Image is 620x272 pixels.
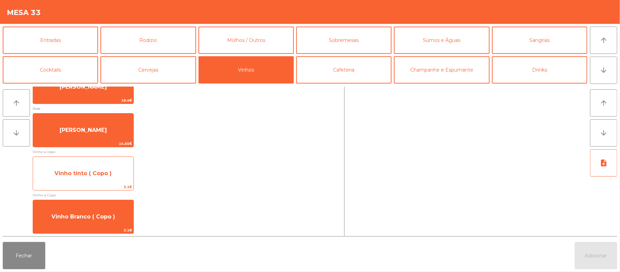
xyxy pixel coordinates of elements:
[600,66,608,74] i: arrow_downward
[590,57,617,84] button: arrow_downward
[600,99,608,107] i: arrow_upward
[394,27,489,54] button: Sumos e Águas
[600,36,608,44] i: arrow_upward
[60,127,107,133] span: [PERSON_NAME]
[12,99,20,107] i: arrow_upward
[60,84,107,90] span: [PERSON_NAME]
[33,227,133,233] span: 3.1€
[33,149,341,155] span: Vinho a copo
[492,56,587,84] button: Drinks
[198,56,294,84] button: Vinhos
[51,213,115,220] span: Vinho Branco ( Copo )
[296,56,392,84] button: Cafeteria
[590,149,617,177] button: note_add
[12,129,20,137] i: arrow_downward
[3,242,45,269] button: Fechar
[3,27,98,54] button: Entradas
[590,119,617,147] button: arrow_downward
[492,27,587,54] button: Sangrias
[600,129,608,137] i: arrow_downward
[296,27,392,54] button: Sobremesas
[590,89,617,117] button: arrow_upward
[100,27,196,54] button: Rodizio
[33,184,133,190] span: 3.1€
[3,56,98,84] button: Cocktails
[394,56,489,84] button: Champanhe e Espumante
[33,105,341,112] span: Rosé
[600,159,608,167] i: note_add
[33,97,133,104] span: 18.4€
[100,56,196,84] button: Cervejas
[33,140,133,147] span: 14.55€
[3,119,30,147] button: arrow_downward
[54,170,112,177] span: Vinho tinto ( Copo )
[198,27,294,54] button: Molhos / Outros
[3,89,30,117] button: arrow_upward
[33,192,341,198] span: Vinho a Copo
[7,7,41,18] h4: Mesa 33
[590,27,617,54] button: arrow_upward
